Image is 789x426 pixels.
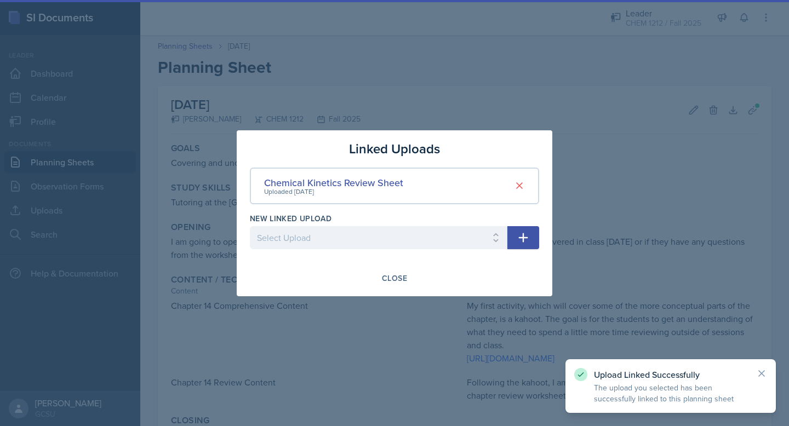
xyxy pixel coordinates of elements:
p: The upload you selected has been successfully linked to this planning sheet [594,382,747,404]
h3: Linked Uploads [349,139,440,159]
button: Close [375,269,414,287]
div: Uploaded [DATE] [264,187,403,197]
div: Chemical Kinetics Review Sheet [264,175,403,190]
div: Close [382,274,407,283]
p: Upload Linked Successfully [594,369,747,380]
label: New Linked Upload [250,213,331,224]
